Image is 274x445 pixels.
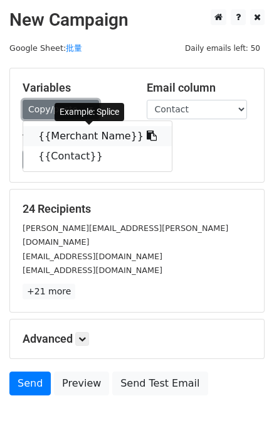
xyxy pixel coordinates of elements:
small: Google Sheet: [9,43,82,53]
small: [EMAIL_ADDRESS][DOMAIN_NAME] [23,265,162,275]
a: {{Contact}} [23,146,172,166]
a: Copy/paste... [23,100,99,119]
a: +21 more [23,284,75,299]
a: 批量 [66,43,82,53]
h5: Email column [147,81,252,95]
a: Send [9,372,51,395]
a: Preview [54,372,109,395]
div: Example: Splice [55,103,124,121]
h5: 24 Recipients [23,202,251,216]
h5: Advanced [23,332,251,346]
small: [PERSON_NAME][EMAIL_ADDRESS][PERSON_NAME][DOMAIN_NAME] [23,223,228,247]
iframe: Chat Widget [211,385,274,445]
h5: Variables [23,81,128,95]
h2: New Campaign [9,9,265,31]
small: [EMAIL_ADDRESS][DOMAIN_NAME] [23,252,162,261]
a: Daily emails left: 50 [181,43,265,53]
a: Send Test Email [112,372,208,395]
span: Daily emails left: 50 [181,41,265,55]
a: {{Merchant Name}} [23,126,172,146]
